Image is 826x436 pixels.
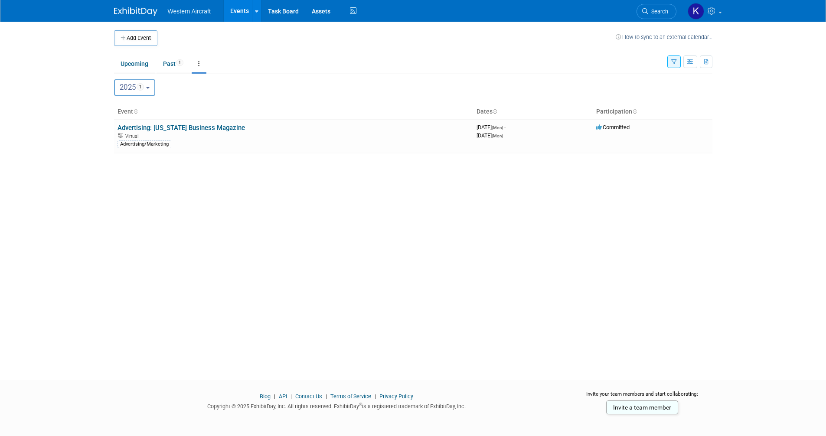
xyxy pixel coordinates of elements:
span: | [272,393,278,400]
span: (Mon) [492,133,503,138]
div: Copyright © 2025 ExhibitDay, Inc. All rights reserved. ExhibitDay is a registered trademark of Ex... [114,400,560,410]
button: 20251 [114,79,155,96]
span: [DATE] [477,124,506,130]
a: How to sync to an external calendar... [616,34,712,40]
th: Event [114,104,473,119]
span: | [323,393,329,400]
span: | [372,393,378,400]
span: 2025 [120,83,144,91]
span: - [504,124,506,130]
button: Add Event [114,30,157,46]
a: Past1 [157,55,190,72]
span: Western Aircraft [168,8,211,15]
span: 1 [137,83,144,91]
img: ExhibitDay [114,7,157,16]
a: Search [637,4,676,19]
span: Search [648,8,668,15]
th: Participation [593,104,712,119]
th: Dates [473,104,593,119]
a: Privacy Policy [379,393,413,400]
a: Sort by Participation Type [632,108,637,115]
span: (Mon) [492,125,503,130]
a: Terms of Service [330,393,371,400]
a: API [279,393,287,400]
a: Upcoming [114,55,155,72]
a: Contact Us [295,393,322,400]
sup: ® [359,402,362,407]
a: Blog [260,393,271,400]
div: Advertising/Marketing [118,140,171,148]
a: Sort by Start Date [493,108,497,115]
a: Invite a team member [606,400,678,414]
a: Sort by Event Name [133,108,137,115]
span: | [288,393,294,400]
span: 1 [176,59,183,66]
div: Invite your team members and start collaborating: [572,390,712,403]
span: [DATE] [477,132,503,139]
span: Virtual [125,133,141,139]
a: Advertising: [US_STATE] Business Magazine [118,124,245,132]
img: Kindra Mahler [688,3,704,20]
span: Committed [596,124,630,130]
img: Virtual Event [118,133,123,138]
